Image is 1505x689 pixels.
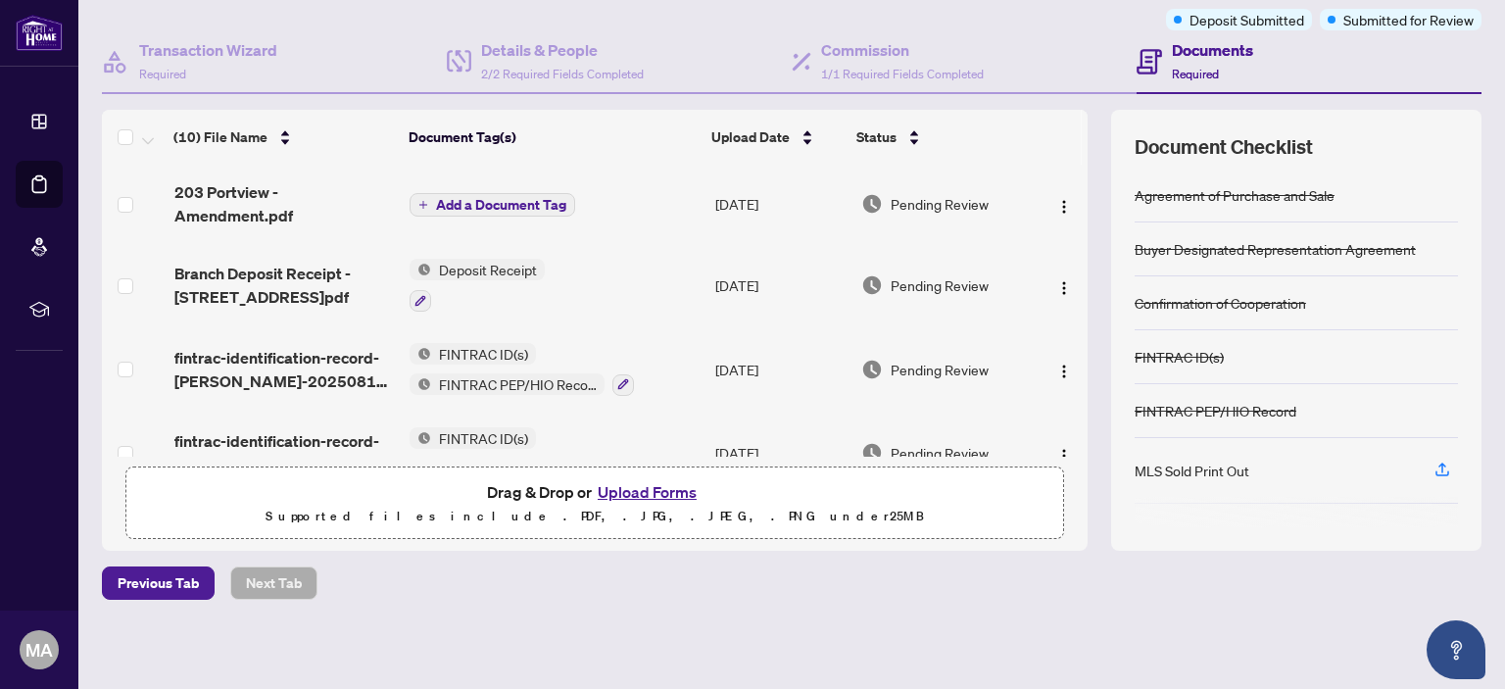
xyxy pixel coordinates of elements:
span: 2/2 Required Fields Completed [481,67,644,81]
th: Document Tag(s) [401,110,704,165]
span: Deposit Submitted [1189,9,1304,30]
img: Status Icon [410,259,431,280]
button: Status IconFINTRAC ID(s) [410,427,634,480]
td: [DATE] [707,243,853,327]
span: (10) File Name [173,126,267,148]
button: Upload Forms [592,479,703,505]
div: FINTRAC ID(s) [1135,346,1224,368]
span: Submitted for Review [1343,9,1474,30]
span: Previous Tab [118,567,199,599]
img: Status Icon [410,373,431,395]
button: Status IconDeposit Receipt [410,259,545,312]
img: Logo [1056,448,1072,464]
div: MLS Sold Print Out [1135,460,1249,481]
span: Pending Review [891,442,989,464]
button: Logo [1048,354,1080,385]
img: Document Status [861,193,883,215]
h4: Details & People [481,38,644,62]
div: Agreement of Purchase and Sale [1135,184,1335,206]
span: plus [418,200,428,210]
span: fintrac-identification-record-[PERSON_NAME]-20250817-113607.pdf [174,429,395,476]
button: Logo [1048,437,1080,468]
span: 203 Portview - Amendment.pdf [174,180,395,227]
td: [DATE] [707,327,853,412]
button: Add a Document Tag [410,192,575,218]
span: Pending Review [891,193,989,215]
th: Status [849,110,1030,165]
span: Document Checklist [1135,133,1313,161]
span: FINTRAC PEP/HIO Record [431,373,605,395]
td: [DATE] [707,412,853,496]
img: Logo [1056,280,1072,296]
span: Deposit Receipt [431,259,545,280]
button: Logo [1048,188,1080,220]
h4: Commission [821,38,984,62]
div: FINTRAC PEP/HIO Record [1135,400,1296,421]
span: Add a Document Tag [436,198,566,212]
span: 1/1 Required Fields Completed [821,67,984,81]
img: Document Status [861,274,883,296]
p: Supported files include .PDF, .JPG, .JPEG, .PNG under 25 MB [138,505,1051,528]
span: Upload Date [711,126,790,148]
span: MA [25,636,53,664]
td: [DATE] [707,165,853,243]
span: Drag & Drop orUpload FormsSupported files include .PDF, .JPG, .JPEG, .PNG under25MB [126,468,1063,540]
th: (10) File Name [166,110,400,165]
img: Document Status [861,359,883,380]
span: fintrac-identification-record-[PERSON_NAME]-20250818-065212.pdf [174,346,395,393]
span: Pending Review [891,359,989,380]
span: Required [139,67,186,81]
button: Add a Document Tag [410,193,575,217]
span: Status [856,126,897,148]
button: Status IconFINTRAC ID(s)Status IconFINTRAC PEP/HIO Record [410,343,634,396]
span: Required [1172,67,1219,81]
img: Logo [1056,199,1072,215]
img: Document Status [861,442,883,464]
span: FINTRAC ID(s) [431,427,536,449]
span: Branch Deposit Receipt - [STREET_ADDRESS]pdf [174,262,395,309]
span: Drag & Drop or [487,479,703,505]
button: Previous Tab [102,566,215,600]
button: Next Tab [230,566,317,600]
button: Open asap [1427,620,1485,679]
span: FINTRAC ID(s) [431,343,536,365]
img: Logo [1056,364,1072,379]
img: logo [16,15,63,51]
h4: Transaction Wizard [139,38,277,62]
div: Confirmation of Cooperation [1135,292,1306,314]
span: Pending Review [891,274,989,296]
div: Buyer Designated Representation Agreement [1135,238,1416,260]
img: Status Icon [410,343,431,365]
h4: Documents [1172,38,1253,62]
button: Logo [1048,270,1080,301]
img: Status Icon [410,427,431,449]
th: Upload Date [704,110,849,165]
